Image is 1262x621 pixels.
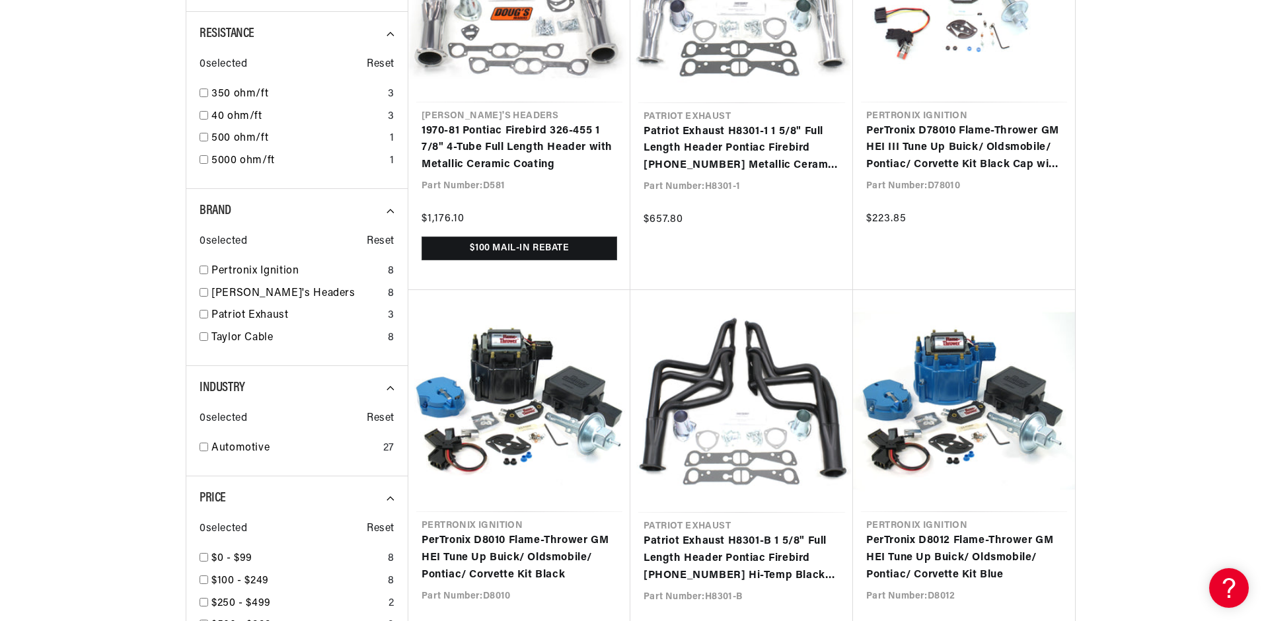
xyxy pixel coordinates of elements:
span: 0 selected [200,410,247,427]
a: Patriot Exhaust H8301-B 1 5/8" Full Length Header Pontiac Firebird [PHONE_NUMBER] Hi-Temp Black C... [644,533,840,584]
a: Patriot Exhaust [211,307,383,324]
a: 40 ohm/ft [211,108,383,126]
span: $100 - $249 [211,575,269,586]
a: [PERSON_NAME]'s Headers [211,285,383,303]
span: Price [200,492,226,505]
div: 2 [389,595,394,612]
span: Industry [200,381,245,394]
a: 500 ohm/ft [211,130,385,147]
a: Taylor Cable [211,330,383,347]
div: 1 [390,130,394,147]
span: $0 - $99 [211,553,252,564]
div: 8 [388,263,394,280]
span: Brand [200,204,231,217]
a: 5000 ohm/ft [211,153,385,170]
div: 3 [388,108,394,126]
span: $250 - $499 [211,598,271,608]
div: 8 [388,285,394,303]
div: 3 [388,86,394,103]
div: 8 [388,573,394,590]
span: Resistance [200,27,254,40]
div: 8 [388,550,394,567]
a: 1970-81 Pontiac Firebird 326-455 1 7/8" 4-Tube Full Length Header with Metallic Ceramic Coating [422,123,617,174]
a: 350 ohm/ft [211,86,383,103]
span: 0 selected [200,233,247,250]
span: Reset [367,521,394,538]
div: 1 [390,153,394,170]
a: PerTronix D8010 Flame-Thrower GM HEI Tune Up Buick/ Oldsmobile/ Pontiac/ Corvette Kit Black [422,532,617,583]
span: 0 selected [200,56,247,73]
span: Reset [367,56,394,73]
span: 0 selected [200,521,247,538]
a: Patriot Exhaust H8301-1 1 5/8" Full Length Header Pontiac Firebird [PHONE_NUMBER] Metallic Cerami... [644,124,840,174]
a: Automotive [211,440,378,457]
div: 8 [388,330,394,347]
span: Reset [367,233,394,250]
div: 3 [388,307,394,324]
span: Reset [367,410,394,427]
a: PerTronix D8012 Flame-Thrower GM HEI Tune Up Buick/ Oldsmobile/ Pontiac/ Corvette Kit Blue [866,532,1062,583]
a: Pertronix Ignition [211,263,383,280]
div: 27 [383,440,394,457]
a: PerTronix D78010 Flame-Thrower GM HEI III Tune Up Buick/ Oldsmobile/ Pontiac/ Corvette Kit Black ... [866,123,1062,174]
